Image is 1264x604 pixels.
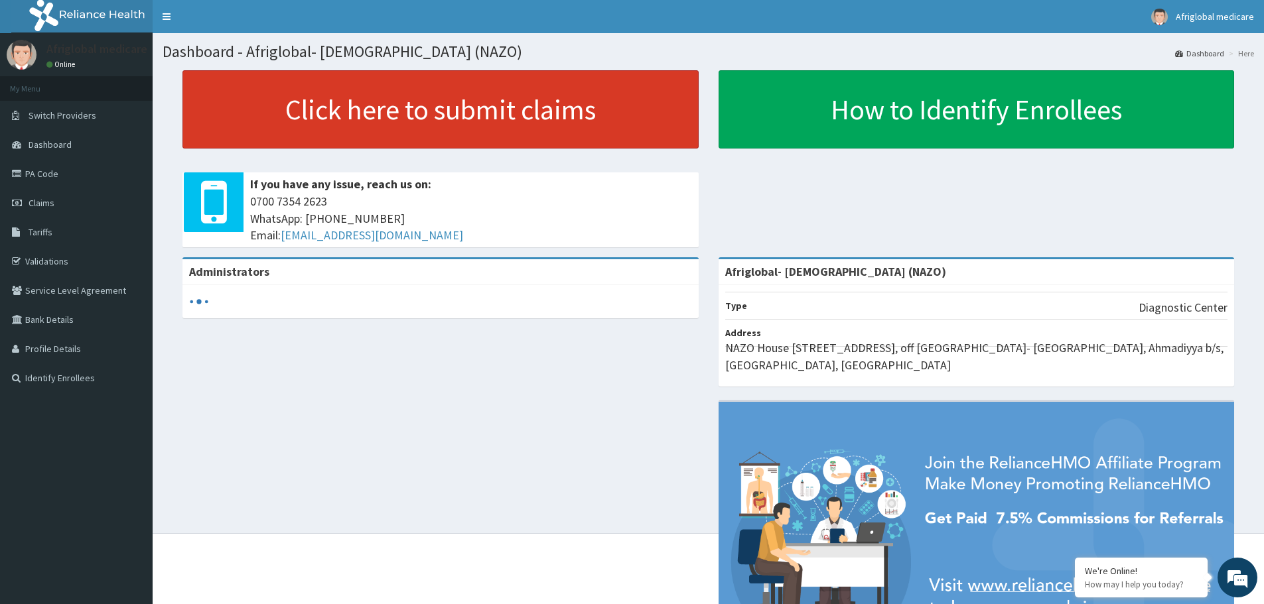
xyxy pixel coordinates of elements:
p: Afriglobal medicare [46,43,147,55]
span: Claims [29,197,54,209]
a: How to Identify Enrollees [719,70,1235,149]
a: [EMAIL_ADDRESS][DOMAIN_NAME] [281,227,463,243]
h1: Dashboard - Afriglobal- [DEMOGRAPHIC_DATA] (NAZO) [163,43,1254,60]
span: 0700 7354 2623 WhatsApp: [PHONE_NUMBER] Email: [250,193,692,244]
span: Afriglobal medicare [1176,11,1254,23]
a: Click here to submit claims [182,70,699,149]
p: How may I help you today? [1085,579,1198,590]
li: Here [1226,48,1254,59]
b: Type [725,300,747,312]
b: If you have any issue, reach us on: [250,176,431,192]
span: Switch Providers [29,109,96,121]
p: Diagnostic Center [1139,299,1228,316]
b: Address [725,327,761,339]
span: Dashboard [29,139,72,151]
b: Administrators [189,264,269,279]
p: NAZO House [STREET_ADDRESS], off [GEOGRAPHIC_DATA]- [GEOGRAPHIC_DATA], Ahmadiyya b/s, [GEOGRAPHIC... [725,339,1228,373]
img: User Image [1151,9,1168,25]
a: Online [46,60,78,69]
span: Tariffs [29,226,52,238]
img: User Image [7,40,36,70]
svg: audio-loading [189,292,209,312]
div: We're Online! [1085,565,1198,577]
a: Dashboard [1175,48,1224,59]
strong: Afriglobal- [DEMOGRAPHIC_DATA] (NAZO) [725,264,946,279]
